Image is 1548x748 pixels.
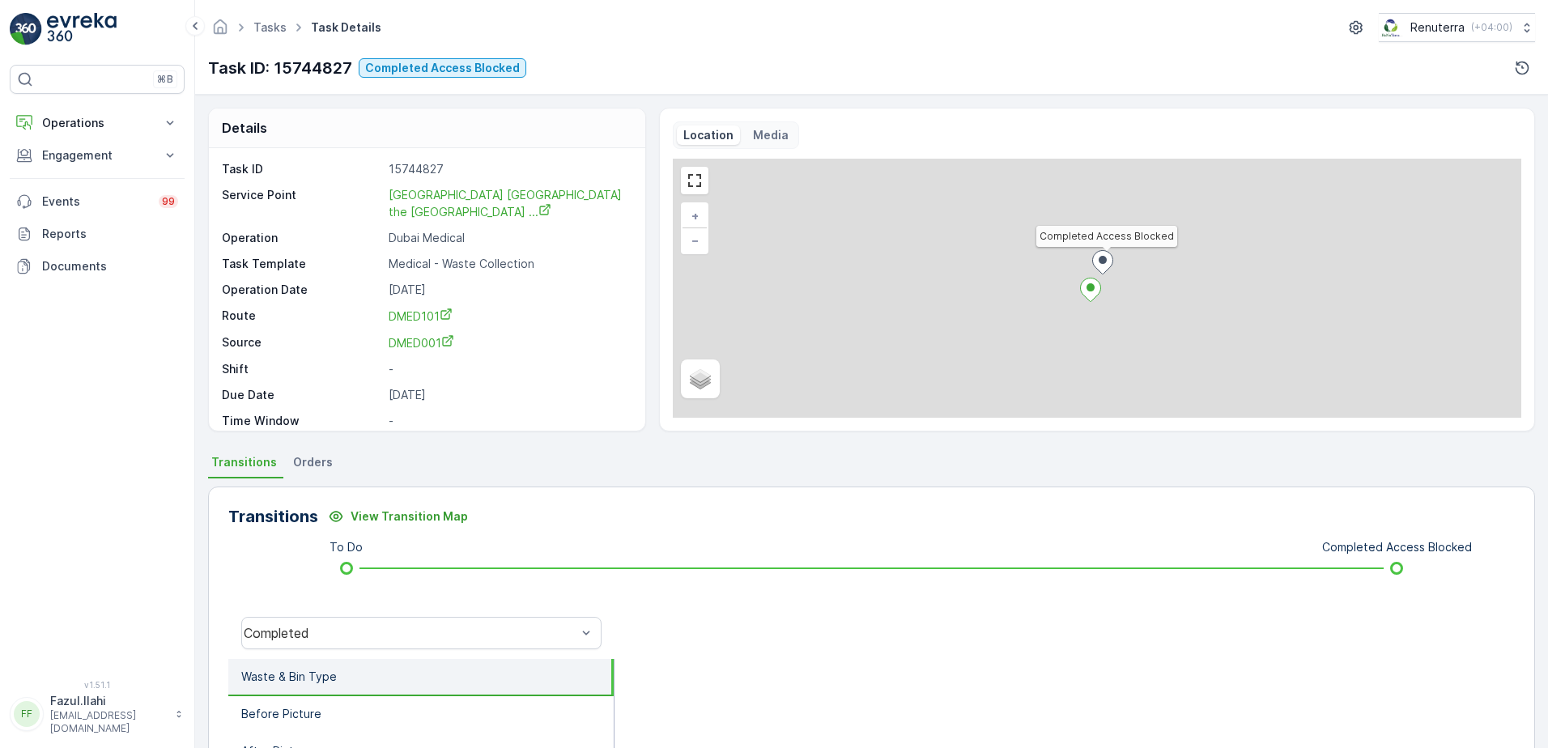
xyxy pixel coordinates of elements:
img: logo [10,13,42,45]
p: Shift [222,361,382,377]
p: 99 [162,195,175,208]
span: − [691,233,700,247]
p: Task ID: 15744827 [208,56,352,80]
p: 15744827 [389,161,628,177]
p: Transitions [228,504,318,529]
div: Completed [244,626,576,640]
p: Reports [42,226,178,242]
p: Completed Access Blocked [1322,539,1472,555]
p: [DATE] [389,282,628,298]
a: Zoom Out [683,228,707,253]
a: Layers [683,361,718,397]
a: Documents [10,250,185,283]
p: Task Template [222,256,382,272]
button: View Transition Map [318,504,478,529]
p: [EMAIL_ADDRESS][DOMAIN_NAME] [50,709,167,735]
span: Task Details [308,19,385,36]
a: Dubai London the Villa Clinic ... [389,186,625,219]
button: Renuterra(+04:00) [1379,13,1535,42]
p: Medical - Waste Collection [389,256,628,272]
p: Media [753,127,789,143]
img: logo_light-DOdMpM7g.png [47,13,117,45]
p: Operation [222,230,382,246]
span: v 1.51.1 [10,680,185,690]
p: Engagement [42,147,152,164]
div: FF [14,701,40,727]
p: Documents [42,258,178,274]
p: Due Date [222,387,382,403]
p: Source [222,334,382,351]
button: Engagement [10,139,185,172]
button: Completed Access Blocked [359,58,526,78]
p: Fazul.Ilahi [50,693,167,709]
p: Service Point [222,187,382,220]
img: Screenshot_2024-07-26_at_13.33.01.png [1379,19,1404,36]
p: Route [222,308,382,325]
span: + [691,209,699,223]
a: Homepage [211,24,229,38]
p: ⌘B [157,73,173,86]
p: Time Window [222,413,382,429]
p: Task ID [222,161,382,177]
p: Renuterra [1410,19,1465,36]
p: Dubai Medical [389,230,628,246]
span: Orders [293,454,333,470]
span: DMED101 [389,309,453,323]
button: Operations [10,107,185,139]
a: Zoom In [683,204,707,228]
a: Events99 [10,185,185,218]
button: FFFazul.Ilahi[EMAIL_ADDRESS][DOMAIN_NAME] [10,693,185,735]
p: [DATE] [389,387,628,403]
a: Reports [10,218,185,250]
span: Transitions [211,454,277,470]
a: Tasks [253,20,287,34]
p: - [389,361,628,377]
p: Completed Access Blocked [365,60,520,76]
p: Events [42,193,149,210]
p: - [389,413,628,429]
span: [GEOGRAPHIC_DATA] [GEOGRAPHIC_DATA] the [GEOGRAPHIC_DATA] ... [389,188,625,219]
p: To Do [330,539,363,555]
p: Location [683,127,734,143]
p: Before Picture [241,706,321,722]
a: DMED001 [389,334,628,351]
p: ( +04:00 ) [1471,21,1512,34]
a: View Fullscreen [683,168,707,193]
p: Operations [42,115,152,131]
p: View Transition Map [351,508,468,525]
span: DMED001 [389,336,454,350]
p: Operation Date [222,282,382,298]
p: Details [222,118,267,138]
p: Waste & Bin Type [241,669,337,685]
a: DMED101 [389,308,628,325]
